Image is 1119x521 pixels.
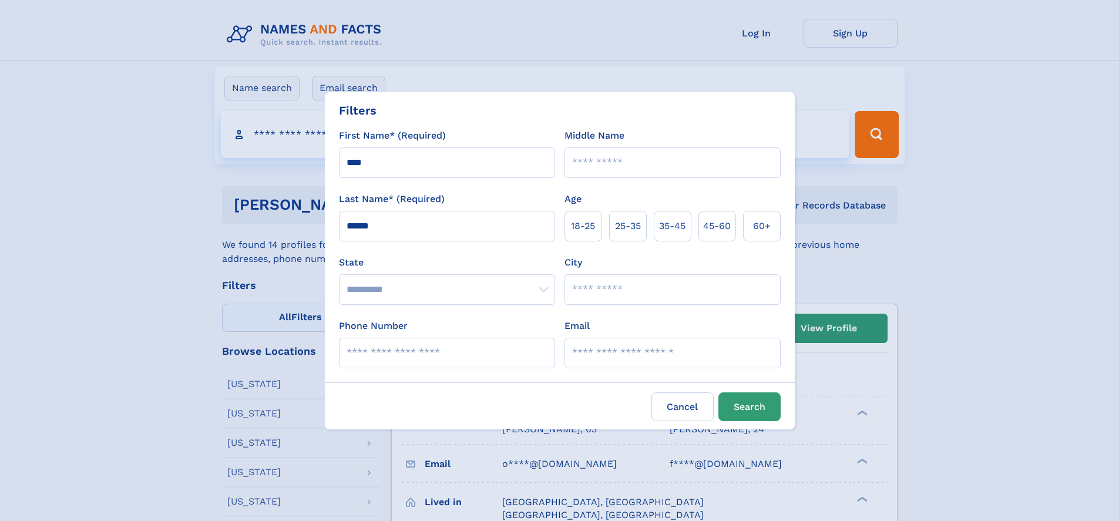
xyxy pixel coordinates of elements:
[651,392,714,421] label: Cancel
[564,256,582,270] label: City
[339,319,408,333] label: Phone Number
[615,219,641,233] span: 25‑35
[571,219,595,233] span: 18‑25
[339,129,446,143] label: First Name* (Required)
[753,219,771,233] span: 60+
[564,319,590,333] label: Email
[564,192,582,206] label: Age
[703,219,731,233] span: 45‑60
[339,192,445,206] label: Last Name* (Required)
[659,219,685,233] span: 35‑45
[339,102,377,119] div: Filters
[339,256,555,270] label: State
[564,129,624,143] label: Middle Name
[718,392,781,421] button: Search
